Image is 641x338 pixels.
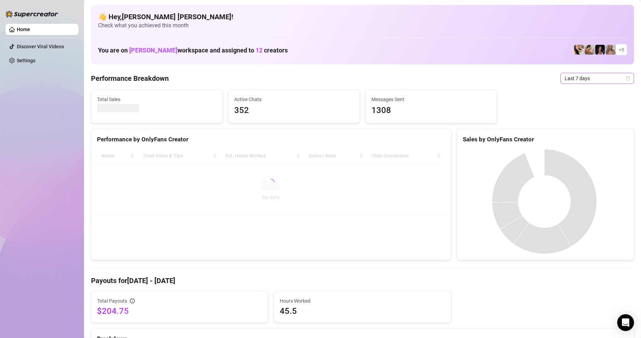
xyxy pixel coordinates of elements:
[130,298,135,303] span: info-circle
[256,47,263,54] span: 12
[280,297,445,305] span: Hours Worked
[266,177,276,187] span: loading
[97,297,127,305] span: Total Payouts
[606,45,615,55] img: Kenzie (@dmaxkenz)
[6,10,58,17] img: logo-BBDzfeDw.svg
[371,96,491,103] span: Messages Sent
[585,45,594,55] img: Kayla (@kaylathaylababy)
[619,46,624,54] span: + 8
[98,22,627,29] span: Check what you achieved this month
[565,73,630,84] span: Last 7 days
[280,305,445,317] span: 45.5
[595,45,605,55] img: Baby (@babyyyybellaa)
[234,104,354,117] span: 352
[626,76,630,80] span: calendar
[97,305,262,317] span: $204.75
[97,96,217,103] span: Total Sales
[98,47,288,54] h1: You are on workspace and assigned to creators
[17,44,64,49] a: Discover Viral Videos
[463,135,628,144] div: Sales by OnlyFans Creator
[17,58,35,63] a: Settings
[17,27,30,32] a: Home
[617,314,634,331] div: Open Intercom Messenger
[574,45,584,55] img: Avry (@avryjennerfree)
[98,12,627,22] h4: 👋 Hey, [PERSON_NAME] [PERSON_NAME] !
[97,135,445,144] div: Performance by OnlyFans Creator
[234,96,354,103] span: Active Chats
[129,47,177,54] span: [PERSON_NAME]
[91,73,169,83] h4: Performance Breakdown
[371,104,491,117] span: 1308
[91,276,634,286] h4: Payouts for [DATE] - [DATE]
